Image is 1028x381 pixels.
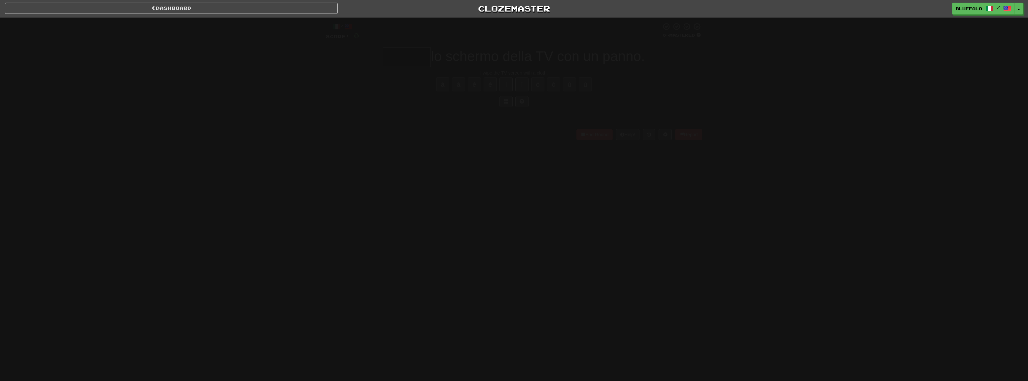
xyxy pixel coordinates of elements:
[354,31,359,40] span: 0
[5,3,338,14] a: Dashboard
[956,6,982,12] span: bluffalo
[540,17,546,25] span: 0
[515,96,529,107] button: Single letter hint - you only get 1 per sentence and score half the points! alt+h
[661,32,702,38] div: Mastered
[484,78,497,91] button: é
[436,78,449,91] button: à
[499,78,513,91] button: ì
[452,78,465,91] button: á
[576,129,613,140] button: End Round
[997,5,1000,10] span: /
[431,48,645,64] span: lo schermo della TV con un panno.
[675,129,702,140] button: Report
[515,78,529,91] button: í
[326,70,702,76] div: I wipe the TV screen with a cloth.
[952,3,1015,15] a: bluffalo /
[547,78,560,91] button: ó
[563,78,576,91] button: ù
[494,111,534,126] button: Submit
[531,78,544,91] button: ò
[326,34,350,39] span: Score:
[663,32,669,38] span: 0 %
[643,129,655,140] button: Round history (alt+y)
[616,129,639,140] button: Help!
[348,3,680,14] a: Clozemaster
[468,78,481,91] button: è
[730,17,747,25] span: Inf
[332,17,338,25] span: 0
[499,96,513,107] button: Switch sentence to multiple choice alt+p
[579,78,592,91] button: ú
[326,22,359,31] div: /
